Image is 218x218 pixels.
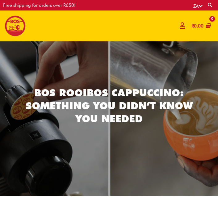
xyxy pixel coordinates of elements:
a: ZA [193,3,203,9]
span: R [191,23,194,29]
a: Search button [207,2,213,8]
img: BOS logo finals-200px [5,15,26,36]
div: Free shipping for orders over R650! [3,3,76,8]
h2: BOS Rooibos Cappuccino: Something You Didn’t Know You Needed [19,86,199,125]
a: View Shopping Cart, empty [190,19,211,33]
bdi: 0.00 [191,23,203,29]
